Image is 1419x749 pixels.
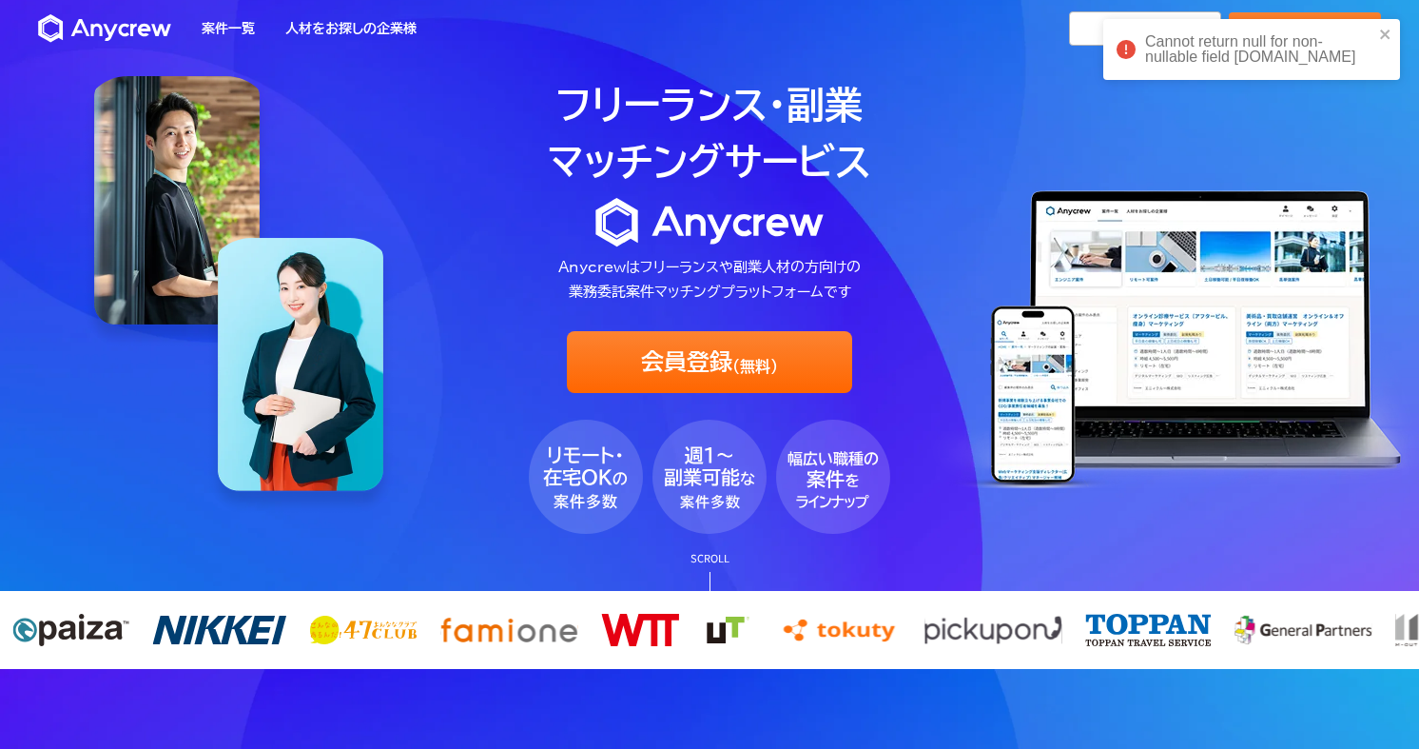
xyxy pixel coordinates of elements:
span: 会員登録 [641,348,732,376]
a: 会員登録 [1229,12,1381,45]
img: pickupon [922,614,1059,646]
img: famione [437,614,575,646]
img: fv_bubble1 [529,420,643,534]
img: Anycrew [38,14,171,43]
a: 案件一覧 [202,22,255,35]
a: 人材をお探しの企業様 [285,22,417,35]
img: logo [595,198,824,247]
img: fv_bubble2 [652,420,767,534]
h1: フリーランス・副業 マッチングサービス [529,76,890,190]
button: close [1379,27,1392,45]
img: toppan [1082,614,1209,646]
img: tokuty [774,614,899,646]
a: ログイン [1069,11,1221,46]
img: m-out inc. [1232,614,1370,646]
img: wtt [598,614,676,646]
img: paiza [10,614,126,646]
img: fv_bubble3 [776,420,890,534]
a: 会員登録(無料) [567,331,852,393]
p: SCROLL [686,553,733,563]
img: ut [699,614,751,646]
img: nikkei [149,616,284,644]
p: Anycrewはフリーランスや副業人材の方向けの 業務委託案件マッチングプラットフォームです [529,255,890,306]
img: 47club [307,616,415,644]
div: Cannot return null for non-nullable field [DOMAIN_NAME] [1145,34,1373,65]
